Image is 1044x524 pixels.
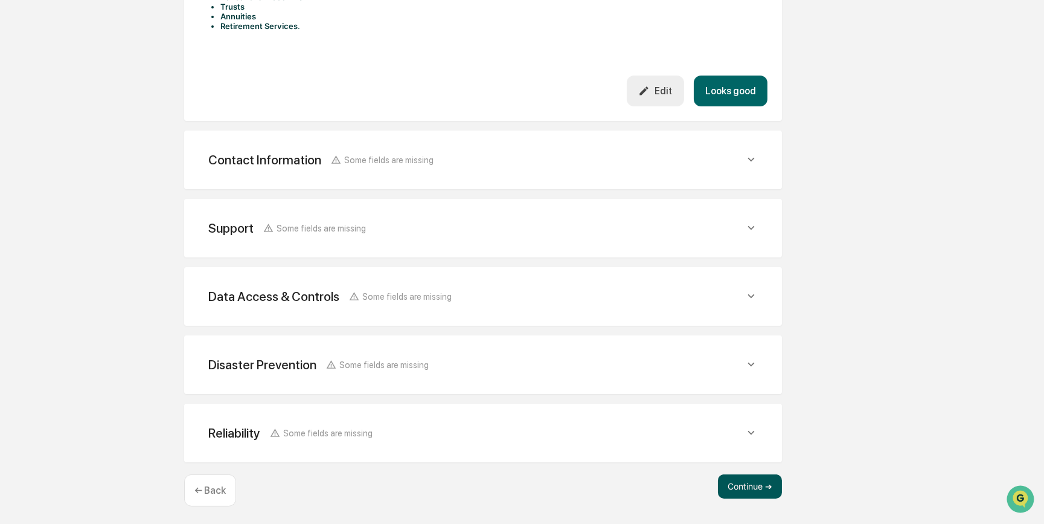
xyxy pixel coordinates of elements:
[24,152,78,164] span: Preclearance
[41,105,153,114] div: We're available if you need us!
[627,76,684,106] button: Edit
[199,282,767,311] div: Data Access & ControlsSome fields are missing
[7,147,83,169] a: 🖐️Preclearance
[208,289,339,304] div: Data Access & Controls
[85,204,146,214] a: Powered byPylon
[24,175,76,187] span: Data Lookup
[220,11,256,21] strong: Annuities
[199,350,767,380] div: Disaster PreventionSome fields are missing
[208,357,316,372] div: Disaster Prevention
[100,152,150,164] span: Attestations
[220,21,510,31] li: .
[344,155,434,165] span: Some fields are missing
[120,205,146,214] span: Pylon
[208,152,321,167] div: Contact Information
[339,360,429,370] span: Some fields are missing
[220,21,298,31] strong: Retirement Services
[208,425,260,441] div: Reliability
[12,25,220,45] p: How can we help?
[205,96,220,111] button: Start new chat
[194,485,226,496] p: ← Back
[718,474,782,499] button: Continue ➔
[199,213,767,243] div: SupportSome fields are missing
[362,291,452,302] span: Some fields are missing
[220,2,245,11] strong: Trusts
[694,76,767,106] button: Looks good
[283,428,373,438] span: Some fields are missing
[12,154,22,163] div: 🖐️
[41,92,198,105] div: Start new chat
[199,418,767,448] div: ReliabilitySome fields are missing
[208,221,254,236] div: Support
[1005,484,1038,517] iframe: Open customer support
[12,92,34,114] img: 1746055101610-c473b297-6a78-478c-a979-82029cc54cd1
[88,154,97,163] div: 🗄️
[7,170,81,192] a: 🔎Data Lookup
[277,223,366,233] span: Some fields are missing
[83,147,155,169] a: 🗄️Attestations
[199,145,767,175] div: Contact InformationSome fields are missing
[638,85,672,97] div: Edit
[12,176,22,186] div: 🔎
